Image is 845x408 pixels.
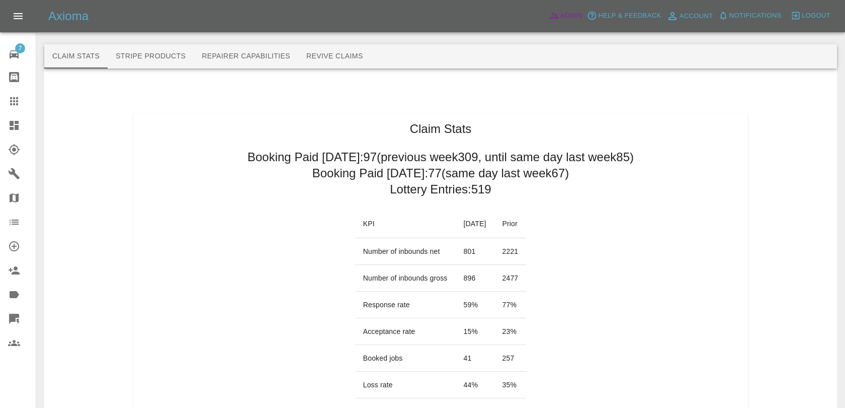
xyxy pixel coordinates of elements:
td: 2221 [494,238,527,265]
td: 77 % [494,292,527,318]
td: 41 [456,345,494,372]
td: Response rate [355,292,456,318]
td: 59 % [456,292,494,318]
th: KPI [355,210,456,238]
button: Repairer Capabilities [194,44,298,69]
td: 801 [456,238,494,265]
span: Help & Feedback [598,10,661,22]
h5: Axioma [48,8,89,24]
button: Revive Claims [298,44,371,69]
span: Admin [560,10,582,22]
button: Stripe Products [108,44,194,69]
button: Claim Stats [44,44,108,69]
td: 257 [494,345,527,372]
td: Acceptance rate [355,318,456,345]
a: Account [664,8,716,24]
span: Logout [802,10,830,22]
h2: Booking Paid [DATE]: 97 (previous week 309 , until same day last week 85 ) [247,149,634,165]
th: [DATE] [456,210,494,238]
button: Help & Feedback [584,8,663,24]
span: Account [680,11,713,22]
td: 15 % [456,318,494,345]
td: Booked jobs [355,345,456,372]
td: Number of inbounds net [355,238,456,265]
button: Open drawer [6,4,30,28]
td: 44 % [456,372,494,398]
button: Notifications [716,8,784,24]
span: Notifications [729,10,782,22]
h2: Lottery Entries: 519 [390,181,491,197]
td: 35 % [494,372,527,398]
h2: Booking Paid [DATE]: 77 (same day last week 67 ) [312,165,569,181]
td: 896 [456,265,494,292]
button: Logout [788,8,833,24]
th: Prior [494,210,527,238]
td: 2477 [494,265,527,292]
a: Admin [547,8,585,24]
td: Number of inbounds gross [355,265,456,292]
h1: Claim Stats [410,121,472,137]
span: 7 [15,43,25,53]
td: Loss rate [355,372,456,398]
td: 23 % [494,318,527,345]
